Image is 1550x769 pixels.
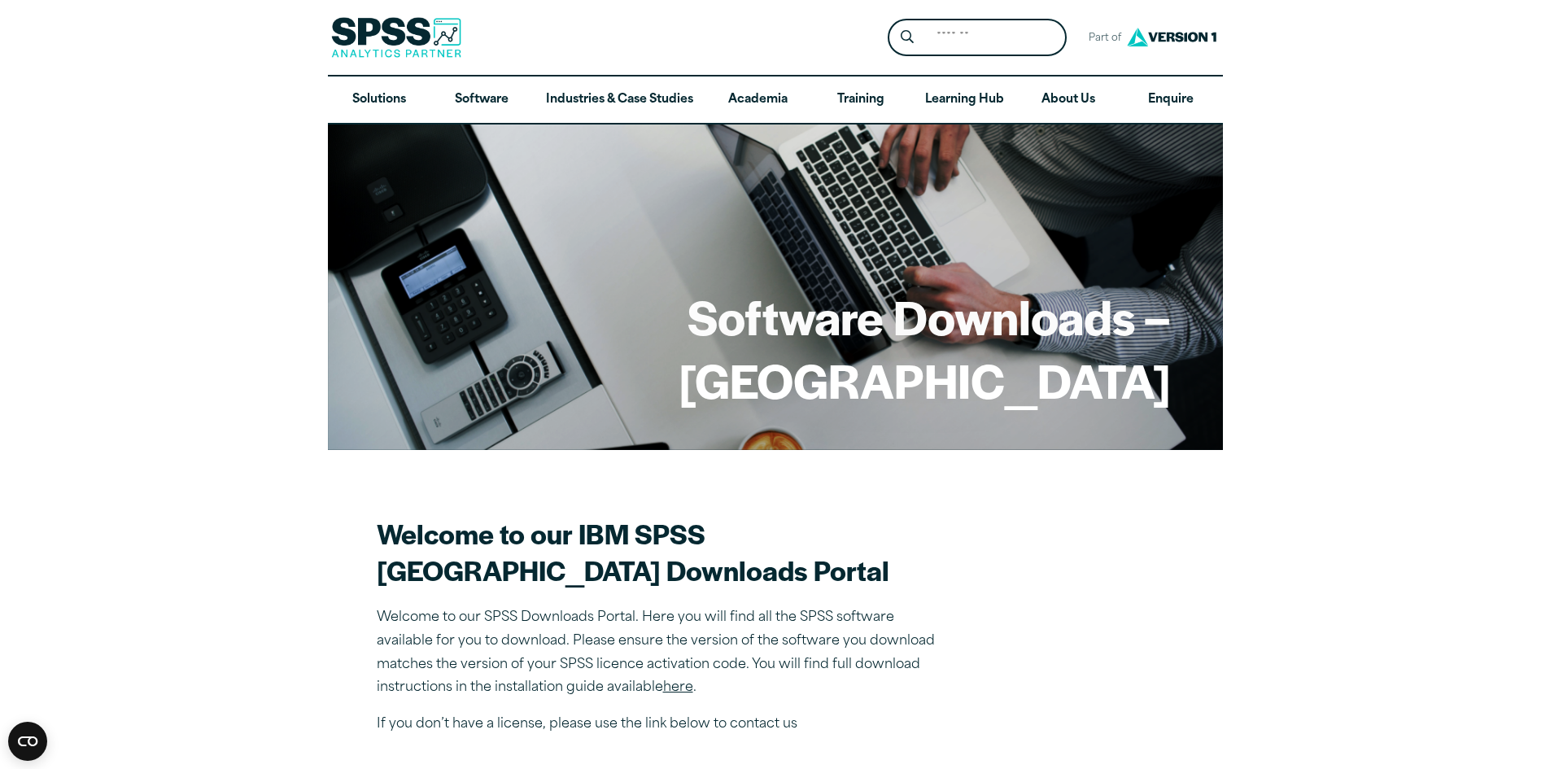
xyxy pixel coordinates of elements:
a: Academia [706,76,809,124]
a: here [663,681,693,694]
img: SPSS Analytics Partner [331,17,461,58]
button: Open CMP widget [8,722,47,761]
nav: Desktop version of site main menu [328,76,1223,124]
span: Part of [1080,27,1123,50]
h2: Welcome to our IBM SPSS [GEOGRAPHIC_DATA] Downloads Portal [377,515,946,588]
img: Version1 Logo [1123,22,1220,52]
svg: Search magnifying glass icon [901,30,914,44]
p: Welcome to our SPSS Downloads Portal. Here you will find all the SPSS software available for you ... [377,606,946,700]
a: Software [430,76,533,124]
p: If you don’t have a license, please use the link below to contact us [377,713,946,736]
div: CookieBot Widget Contents [8,722,47,761]
a: Enquire [1120,76,1222,124]
svg: CookieBot Widget Icon [8,722,47,761]
a: Industries & Case Studies [533,76,706,124]
a: Solutions [328,76,430,124]
a: Training [809,76,911,124]
a: About Us [1017,76,1120,124]
h1: Software Downloads – [GEOGRAPHIC_DATA] [380,285,1171,411]
a: Learning Hub [912,76,1017,124]
button: Search magnifying glass icon [892,23,922,53]
form: Site Header Search Form [888,19,1067,57]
